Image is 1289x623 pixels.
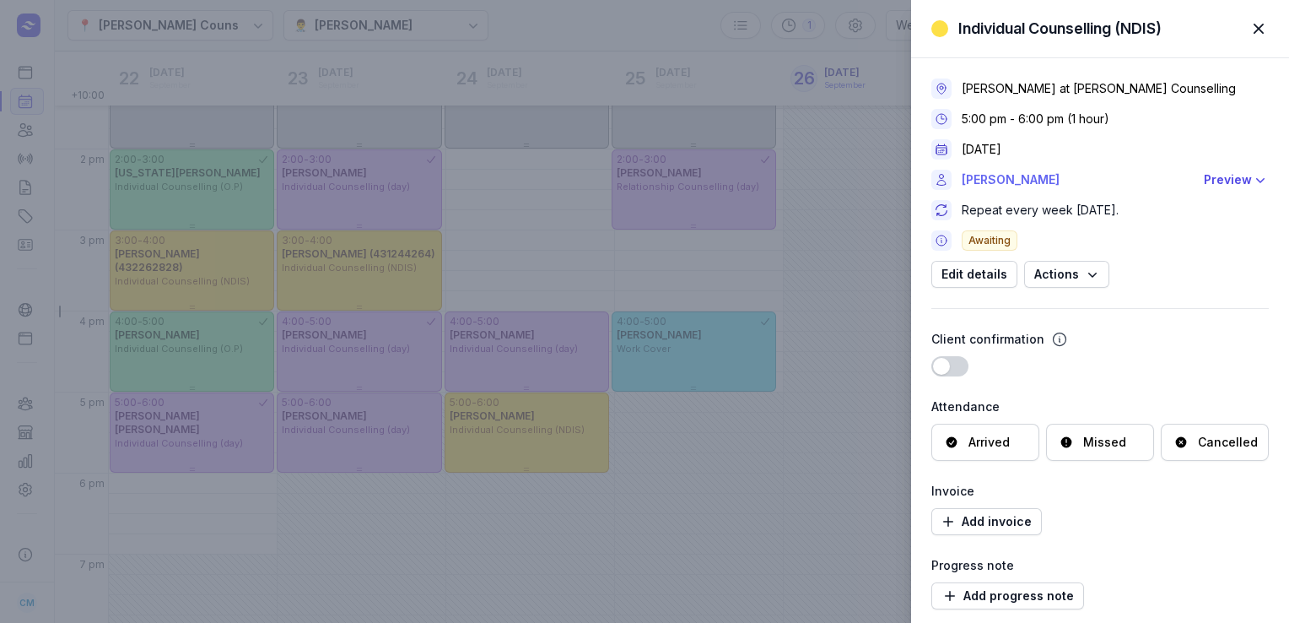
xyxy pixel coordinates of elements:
button: Preview [1204,170,1269,190]
div: Invoice [931,481,1269,501]
div: [PERSON_NAME] at [PERSON_NAME] Counselling [962,80,1236,97]
button: Actions [1024,261,1109,288]
div: Cancelled [1198,434,1258,451]
div: Preview [1204,170,1252,190]
div: Missed [1083,434,1126,451]
div: [DATE] [962,141,1001,158]
div: 5:00 pm - 6:00 pm (1 hour) [962,111,1109,127]
div: Individual Counselling (NDIS) [958,19,1162,39]
div: Progress note [931,555,1269,576]
span: Actions [1034,264,1099,284]
span: Add invoice [941,512,1032,532]
button: Edit details [931,261,1017,288]
div: Attendance [931,397,1269,417]
span: Add progress note [941,586,1074,606]
span: Awaiting [962,230,1017,251]
a: [PERSON_NAME] [962,170,1194,190]
div: Arrived [968,434,1010,451]
span: Edit details [941,264,1007,284]
div: Repeat every week [DATE]. [962,202,1119,219]
div: Client confirmation [931,329,1044,349]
